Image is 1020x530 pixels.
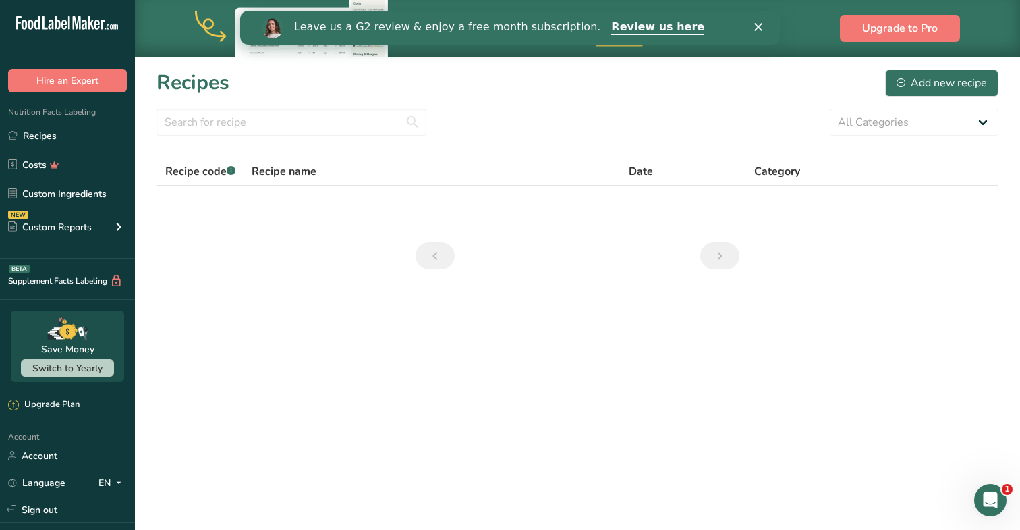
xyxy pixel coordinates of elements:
[840,15,960,42] button: Upgrade to Pro
[8,211,28,219] div: NEW
[885,70,998,97] button: Add new recipe
[165,164,235,179] span: Recipe code
[517,1,720,57] div: Upgrade to Pro
[9,265,30,273] div: BETA
[897,75,987,91] div: Add new recipe
[8,398,80,412] div: Upgrade Plan
[157,109,426,136] input: Search for recipe
[41,342,94,356] div: Save Money
[1002,484,1013,495] span: 1
[862,20,938,36] span: Upgrade to Pro
[514,12,528,20] div: Close
[8,220,92,234] div: Custom Reports
[157,68,229,98] h1: Recipes
[32,362,103,375] span: Switch to Yearly
[416,242,455,269] a: Previous page
[8,471,65,495] a: Language
[754,163,800,180] span: Category
[98,475,127,491] div: EN
[21,359,114,377] button: Switch to Yearly
[700,242,739,269] a: Next page
[8,69,127,92] button: Hire an Expert
[240,11,780,45] iframe: Intercom live chat banner
[629,163,653,180] span: Date
[974,484,1007,516] iframe: Intercom live chat
[252,163,316,180] span: Recipe name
